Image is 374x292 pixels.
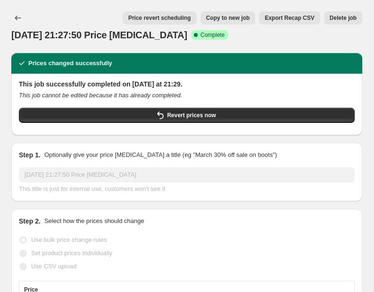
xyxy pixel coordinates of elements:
[44,150,277,160] p: Optionally give your price [MEDICAL_DATA] a title (eg "March 30% off sale on boots")
[206,14,250,22] span: Copy to new job
[167,112,216,119] span: Revert prices now
[200,11,256,25] button: Copy to new job
[265,14,314,22] span: Export Recap CSV
[44,216,144,226] p: Select how the prices should change
[330,14,357,22] span: Delete job
[324,11,362,25] button: Delete job
[11,30,187,40] span: [DATE] 21:27:50 Price [MEDICAL_DATA]
[19,167,355,182] input: 30% off holiday sale
[19,92,182,99] i: This job cannot be edited because it has already completed.
[200,31,224,39] span: Complete
[259,11,320,25] button: Export Recap CSV
[123,11,197,25] button: Price revert scheduling
[19,79,355,89] h2: This job successfully completed on [DATE] at 21:29.
[19,108,355,123] button: Revert prices now
[19,185,165,192] span: This title is just for internal use, customers won't see it
[28,59,112,68] h2: Prices changed successfully
[19,216,41,226] h2: Step 2.
[31,249,112,257] span: Set product prices individually
[128,14,191,22] span: Price revert scheduling
[31,236,107,243] span: Use bulk price change rules
[19,150,41,160] h2: Step 1.
[11,11,25,25] button: Price change jobs
[31,263,76,270] span: Use CSV upload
